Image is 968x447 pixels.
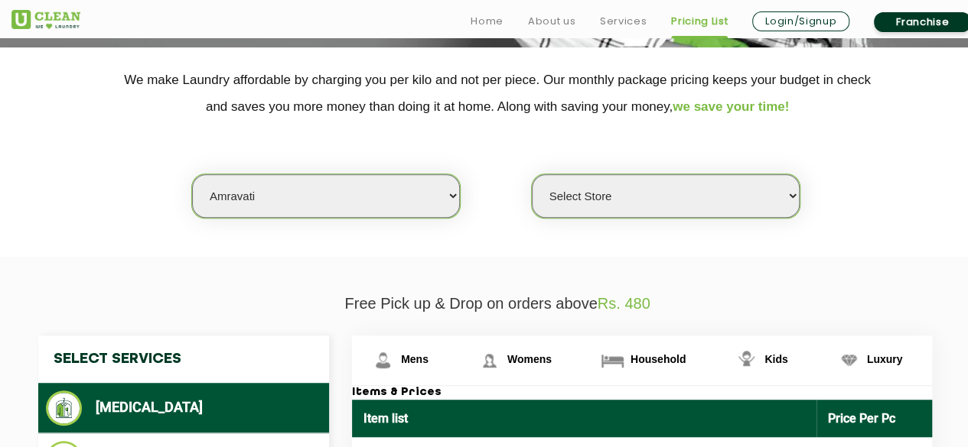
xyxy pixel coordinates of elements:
a: Pricing List [671,12,728,31]
span: Luxury [867,353,903,365]
a: Login/Signup [752,11,849,31]
img: Household [599,347,626,374]
span: we save your time! [673,99,789,114]
span: Mens [401,353,429,365]
a: Home [471,12,504,31]
span: Womens [507,353,552,365]
a: Services [600,12,647,31]
img: Luxury [836,347,862,374]
img: Kids [733,347,760,374]
img: Mens [370,347,396,374]
span: Household [631,353,686,365]
img: UClean Laundry and Dry Cleaning [11,10,80,29]
th: Price Per Pc [816,400,933,437]
h3: Items & Prices [352,386,932,400]
h4: Select Services [38,335,329,383]
img: Dry Cleaning [46,390,82,426]
span: Rs. 480 [598,295,650,312]
img: Womens [476,347,503,374]
a: About us [528,12,575,31]
li: [MEDICAL_DATA] [46,390,321,426]
span: Kids [764,353,787,365]
th: Item list [352,400,816,437]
